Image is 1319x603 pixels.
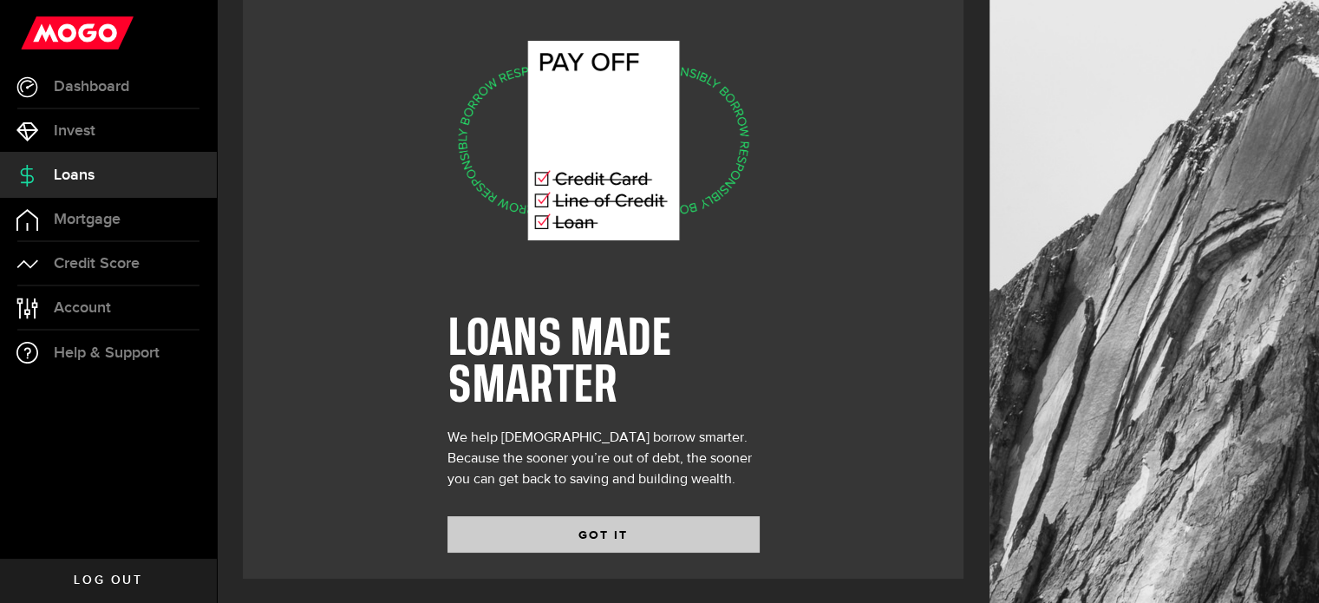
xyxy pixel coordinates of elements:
span: Log out [74,574,142,587]
div: We help [DEMOGRAPHIC_DATA] borrow smarter. Because the sooner you’re out of debt, the sooner you ... [447,428,760,490]
span: Account [54,300,111,316]
button: Open LiveChat chat widget [14,7,66,59]
span: Invest [54,123,95,139]
span: Loans [54,167,95,183]
h1: LOANS MADE SMARTER [447,317,760,410]
span: Credit Score [54,256,140,272]
span: Help & Support [54,345,160,361]
span: Mortgage [54,212,121,227]
span: Dashboard [54,79,129,95]
button: GOT IT [447,516,760,553]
